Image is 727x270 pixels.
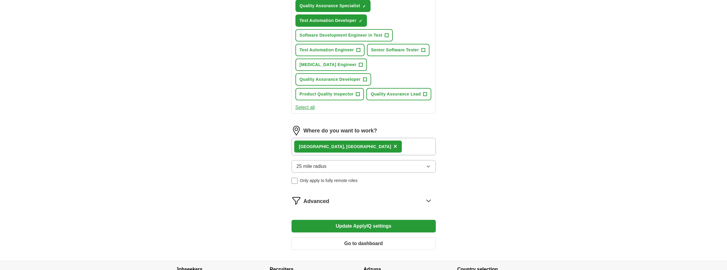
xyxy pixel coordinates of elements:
span: Quality Assurance Developer [300,76,361,83]
input: Only apply to fully remote roles [292,178,298,184]
button: Software Development Engineer in Test [295,29,393,41]
button: Update ApplyIQ settings [292,220,436,232]
button: × [393,142,397,151]
span: × [393,143,397,150]
span: Test Automation Developer [300,17,356,24]
span: 25 mile radius [297,163,327,170]
span: [MEDICAL_DATA] Engineer [300,62,357,68]
span: Product Quality Inspector [300,91,354,97]
div: [GEOGRAPHIC_DATA], [GEOGRAPHIC_DATA] [299,144,391,150]
button: Test Automation Engineer [295,44,365,56]
span: Software Development Engineer in Test [300,32,383,38]
button: Go to dashboard [292,237,436,250]
span: ✓ [362,4,366,9]
label: Where do you want to work? [304,127,377,135]
button: Senior Software Tester [367,44,429,56]
button: 25 mile radius [292,160,436,173]
img: filter [292,196,301,205]
span: Quality Assurance Specialist [300,3,360,9]
button: Quality Assurance Lead [366,88,431,100]
button: Select all [295,104,315,111]
span: Advanced [304,197,329,205]
button: Product Quality Inspector [295,88,364,100]
button: Test Automation Developer✓ [295,14,367,27]
span: Quality Assurance Lead [371,91,421,97]
span: ✓ [359,19,362,23]
button: Quality Assurance Developer [295,73,371,86]
span: Senior Software Tester [371,47,419,53]
span: Test Automation Engineer [300,47,354,53]
img: location.png [292,126,301,135]
button: [MEDICAL_DATA] Engineer [295,59,367,71]
span: Only apply to fully remote roles [300,177,358,184]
